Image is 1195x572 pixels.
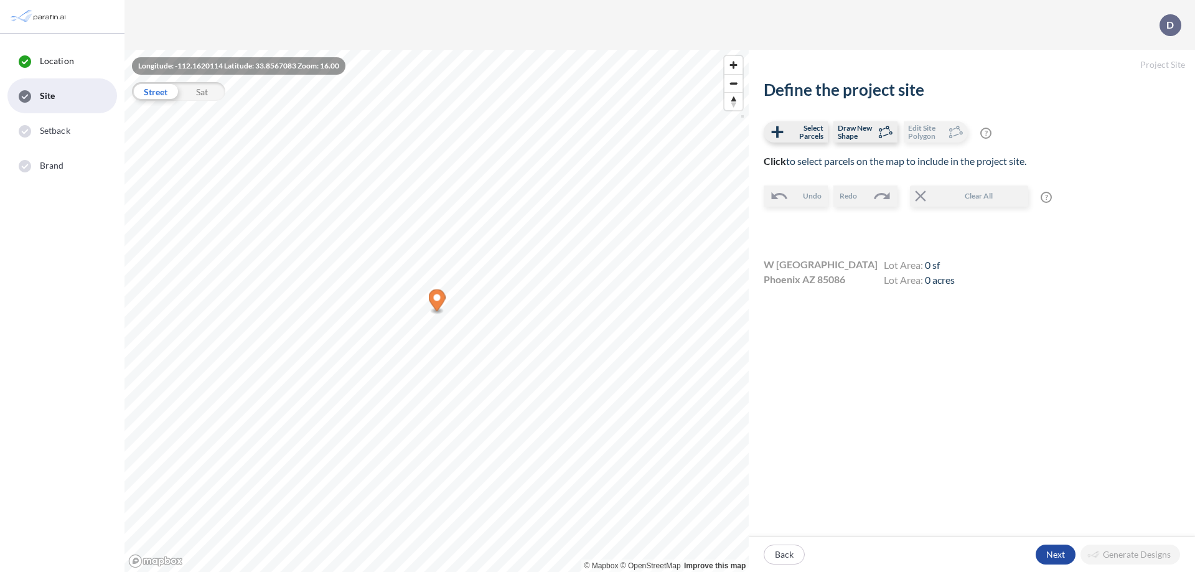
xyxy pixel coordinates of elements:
a: Mapbox [584,561,619,570]
span: Brand [40,159,64,172]
span: Reset bearing to north [724,93,743,110]
span: ? [980,128,991,139]
button: Zoom in [724,56,743,74]
span: Zoom out [724,75,743,92]
span: Setback [40,124,70,137]
span: Edit Site Polygon [908,124,945,140]
p: D [1166,19,1174,30]
span: Select Parcels [787,124,823,140]
span: W [GEOGRAPHIC_DATA] [764,257,878,272]
a: Improve this map [684,561,746,570]
span: 0 acres [925,274,955,286]
span: Phoenix AZ 85086 [764,272,845,287]
button: Redo [833,185,897,207]
div: Sat [179,82,225,101]
button: Reset bearing to north [724,92,743,110]
p: Back [775,548,794,561]
h5: Project Site [749,50,1195,80]
span: Site [40,90,55,102]
h2: Define the project site [764,80,1180,100]
span: Redo [840,190,857,202]
b: Click [764,155,786,167]
a: OpenStreetMap [621,561,681,570]
canvas: Map [124,50,749,572]
h4: Lot Area: [884,274,955,289]
span: Clear All [930,190,1027,202]
h4: Lot Area: [884,259,955,274]
button: Undo [764,185,828,207]
span: Undo [803,190,822,202]
span: Location [40,55,74,67]
a: Mapbox homepage [128,554,183,568]
div: Longitude: -112.1620114 Latitude: 33.8567083 Zoom: 16.00 [132,57,345,75]
img: Parafin [9,5,70,28]
div: Map marker [429,289,446,315]
div: Street [132,82,179,101]
button: Next [1036,545,1075,565]
p: Next [1046,548,1065,561]
button: Back [764,545,805,565]
button: Zoom out [724,74,743,92]
span: ? [1041,192,1052,203]
button: Clear All [910,185,1028,207]
span: to select parcels on the map to include in the project site. [764,155,1026,167]
span: Draw New Shape [838,124,874,140]
span: 0 sf [925,259,940,271]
